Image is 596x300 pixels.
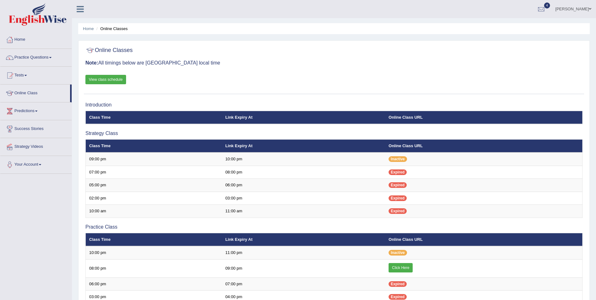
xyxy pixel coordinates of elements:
[389,156,407,162] span: Inactive
[222,259,385,277] td: 09:00 pm
[222,205,385,218] td: 11:00 am
[85,224,583,230] h3: Practice Class
[0,31,72,47] a: Home
[0,138,72,154] a: Strategy Videos
[86,111,222,124] th: Class Time
[385,139,582,153] th: Online Class URL
[0,49,72,65] a: Practice Questions
[389,263,413,272] a: Click Here
[95,26,128,32] li: Online Classes
[222,277,385,291] td: 07:00 pm
[222,233,385,246] th: Link Expiry At
[385,111,582,124] th: Online Class URL
[222,139,385,153] th: Link Expiry At
[389,195,407,201] span: Expired
[0,156,72,172] a: Your Account
[0,85,70,100] a: Online Class
[389,208,407,214] span: Expired
[85,102,583,108] h3: Introduction
[389,294,407,300] span: Expired
[85,46,133,55] h2: Online Classes
[544,3,550,8] span: 4
[0,102,72,118] a: Predictions
[86,179,222,192] td: 05:00 pm
[86,192,222,205] td: 02:00 pm
[86,233,222,246] th: Class Time
[222,153,385,166] td: 10:00 pm
[86,259,222,277] td: 08:00 pm
[85,60,583,66] h3: All timings below are [GEOGRAPHIC_DATA] local time
[385,233,582,246] th: Online Class URL
[85,131,583,136] h3: Strategy Class
[389,182,407,188] span: Expired
[86,246,222,259] td: 10:00 pm
[86,277,222,291] td: 06:00 pm
[86,139,222,153] th: Class Time
[222,111,385,124] th: Link Expiry At
[85,75,126,84] a: View class schedule
[85,60,98,65] b: Note:
[389,281,407,287] span: Expired
[389,250,407,256] span: Inactive
[389,169,407,175] span: Expired
[222,179,385,192] td: 06:00 pm
[86,205,222,218] td: 10:00 am
[222,192,385,205] td: 03:00 pm
[222,246,385,259] td: 11:00 pm
[86,153,222,166] td: 09:00 pm
[222,166,385,179] td: 08:00 pm
[0,67,72,82] a: Tests
[83,26,94,31] a: Home
[86,166,222,179] td: 07:00 pm
[0,120,72,136] a: Success Stories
